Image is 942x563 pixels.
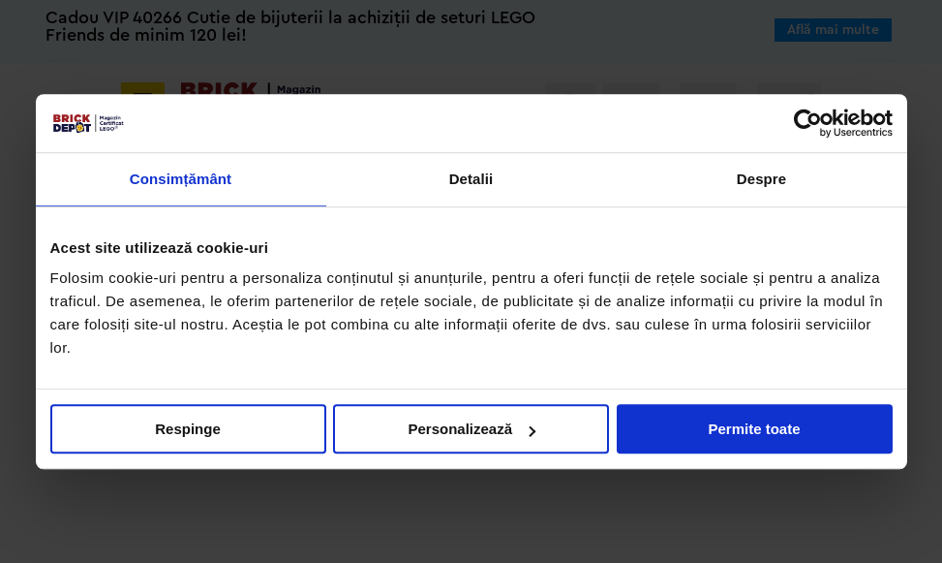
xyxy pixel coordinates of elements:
button: Permite toate [617,404,893,454]
a: Usercentrics Cookiebot - opens in a new window [723,109,893,138]
div: Acest site utilizează cookie-uri [50,236,893,260]
button: Respinge [50,404,326,454]
a: Consimțământ [36,153,326,206]
img: siglă [50,112,126,134]
button: Personalizează [333,404,609,454]
div: Folosim cookie-uri pentru a personaliza conținutul și anunțurile, pentru a oferi funcții de rețel... [50,266,893,360]
a: Detalii [326,153,617,206]
a: Despre [617,153,907,206]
